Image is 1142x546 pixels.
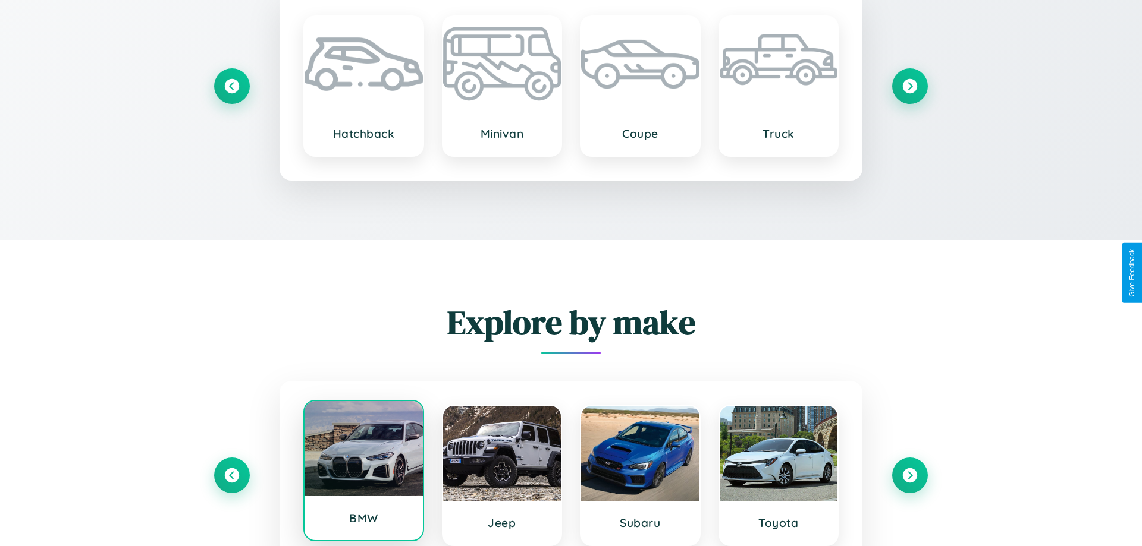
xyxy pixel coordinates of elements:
[316,511,411,525] h3: BMW
[593,516,688,530] h3: Subaru
[455,127,550,141] h3: Minivan
[455,516,550,530] h3: Jeep
[1128,249,1136,297] div: Give Feedback
[214,299,928,345] h2: Explore by make
[732,127,826,141] h3: Truck
[593,127,688,141] h3: Coupe
[316,127,411,141] h3: Hatchback
[732,516,826,530] h3: Toyota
